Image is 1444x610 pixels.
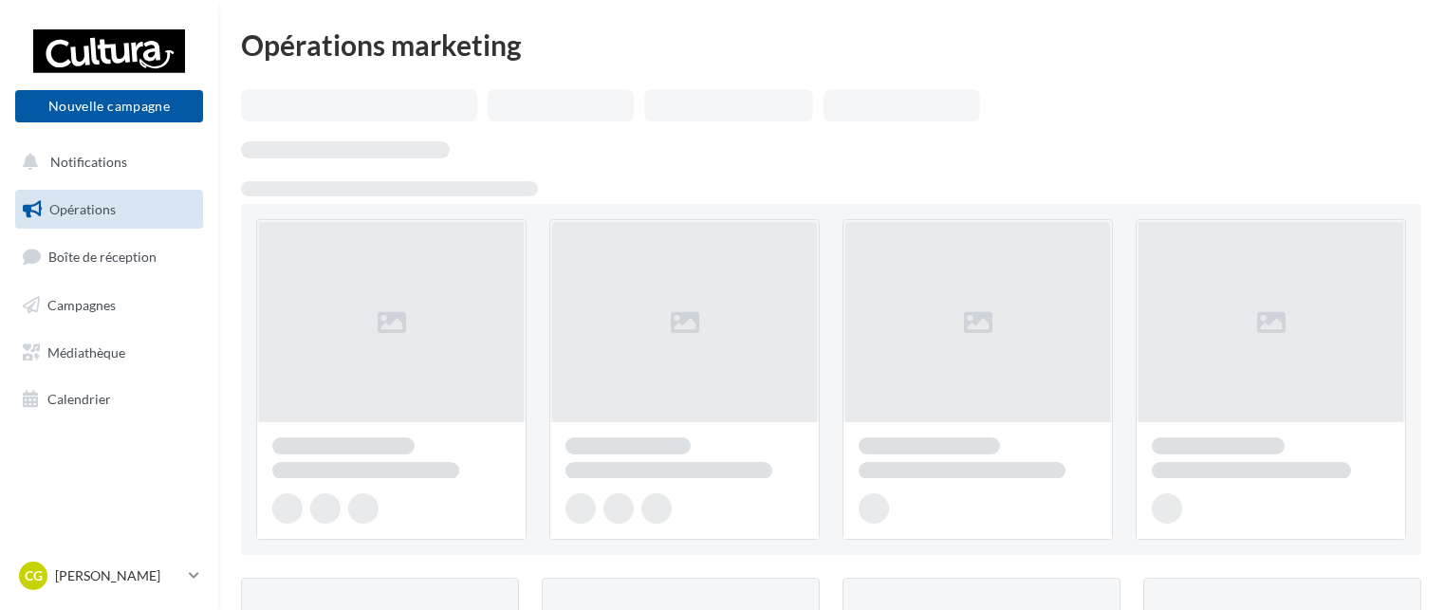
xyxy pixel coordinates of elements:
[25,566,43,585] span: CG
[11,379,207,419] a: Calendrier
[55,566,181,585] p: [PERSON_NAME]
[11,142,199,182] button: Notifications
[11,236,207,277] a: Boîte de réception
[48,249,157,265] span: Boîte de réception
[47,343,125,360] span: Médiathèque
[47,297,116,313] span: Campagnes
[15,558,203,594] a: CG [PERSON_NAME]
[241,30,1421,59] div: Opérations marketing
[50,154,127,170] span: Notifications
[47,391,111,407] span: Calendrier
[49,201,116,217] span: Opérations
[11,190,207,230] a: Opérations
[11,333,207,373] a: Médiathèque
[15,90,203,122] button: Nouvelle campagne
[11,286,207,325] a: Campagnes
